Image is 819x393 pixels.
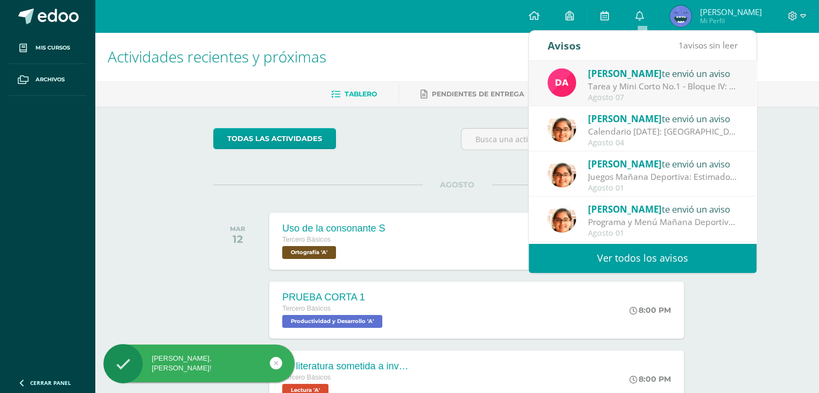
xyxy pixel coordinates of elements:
a: Tablero [331,86,377,103]
span: Mi Perfil [699,16,761,25]
div: Agosto 01 [588,229,738,238]
div: Tarea y Mini Corto No.1 - Bloque IV: Buenas noches jóvenes, espero se encuentren bien. Ya se encu... [588,80,738,93]
input: Busca una actividad próxima aquí... [461,129,700,150]
div: PRUEBA CORTA 1 [282,292,385,303]
a: Archivos [9,64,86,96]
span: Tercero Básicos [282,236,331,243]
div: Agosto 04 [588,138,738,148]
span: Productividad y Desarrollo 'A' [282,315,382,328]
span: [PERSON_NAME] [699,6,761,17]
span: AGOSTO [423,180,492,190]
img: fc85df90bfeed59e7900768220bd73e5.png [548,204,576,233]
span: Mis cursos [36,44,70,52]
span: [PERSON_NAME] [588,158,662,170]
div: MAR [230,225,245,233]
div: te envió un aviso [588,111,738,125]
div: Calendario Agosto 2025: Buenos días, enviamos adjunto el calendario de actividades de agosto. Cua... [588,125,738,138]
img: f29068a96d38c0014f51558e264e4ec7.png [670,5,691,27]
a: Mis cursos [9,32,86,64]
div: 8:00 PM [629,374,671,384]
div: te envió un aviso [588,66,738,80]
span: Ortografía 'A' [282,246,336,259]
img: fc85df90bfeed59e7900768220bd73e5.png [548,114,576,142]
div: [PERSON_NAME], [PERSON_NAME]! [103,354,295,373]
img: fc85df90bfeed59e7900768220bd73e5.png [548,159,576,187]
div: La literatura sometida a investigación [282,361,411,372]
a: todas las Actividades [213,128,336,149]
div: te envió un aviso [588,157,738,171]
span: Actividades recientes y próximas [108,46,326,67]
div: 8:00 PM [629,305,671,315]
span: Archivos [36,75,65,84]
div: Agosto 07 [588,93,738,102]
span: 1 [678,39,683,51]
div: 12 [230,233,245,245]
div: Juegos Mañana Deportiva: Estimados Padres de Familia y Alumnos: tendremos varios juegos con premi... [588,171,738,183]
div: Agosto 01 [588,184,738,193]
span: [PERSON_NAME] [588,113,662,125]
div: Uso de la consonante S [282,223,385,234]
span: [PERSON_NAME] [588,203,662,215]
span: avisos sin leer [678,39,738,51]
div: Programa y Menú Mañana Deportiva: Buenos días Padres de Familia y Alumnos: mandamos adjunto como ... [588,216,738,228]
div: Avisos [548,31,581,60]
a: Ver todos los avisos [529,243,757,273]
span: Tablero [345,90,377,98]
span: Tercero Básicos [282,305,331,312]
span: Pendientes de entrega [432,90,524,98]
span: [PERSON_NAME] [588,67,662,80]
a: Pendientes de entrega [421,86,524,103]
img: 7fc3c4835503b9285f8a1afc2c295d5e.png [548,68,576,97]
div: te envió un aviso [588,202,738,216]
span: Cerrar panel [30,379,71,387]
